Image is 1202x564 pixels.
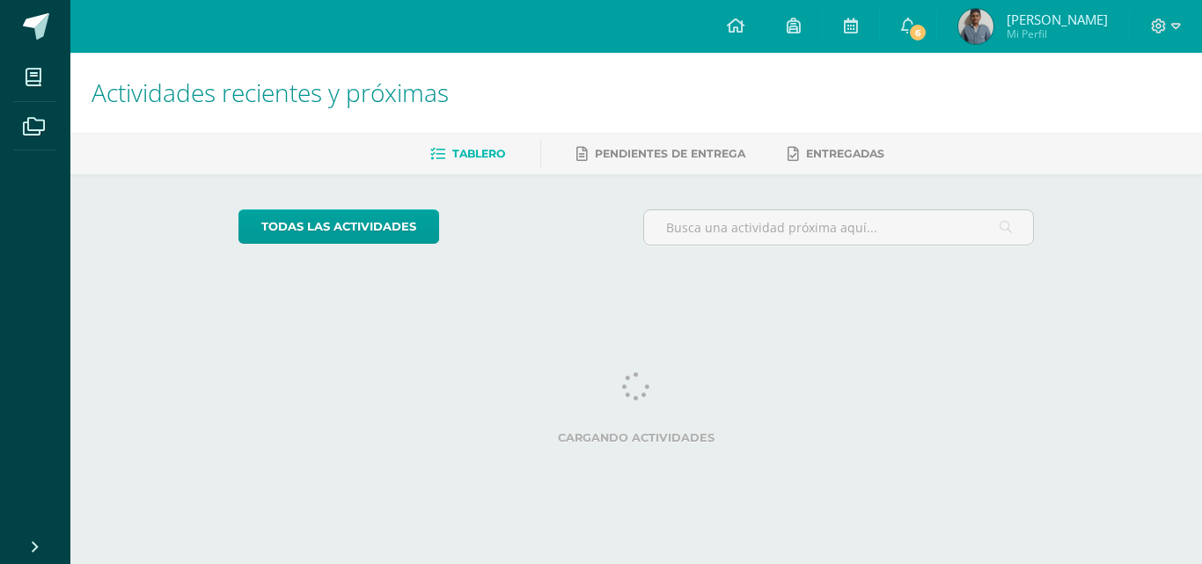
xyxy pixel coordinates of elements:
[576,140,745,168] a: Pendientes de entrega
[430,140,505,168] a: Tablero
[238,431,1035,444] label: Cargando actividades
[908,23,927,42] span: 6
[595,147,745,160] span: Pendientes de entrega
[788,140,884,168] a: Entregadas
[1007,11,1108,28] span: [PERSON_NAME]
[452,147,505,160] span: Tablero
[958,9,993,44] img: 96c9b95136652c88641d1038b5dd049d.png
[238,209,439,244] a: todas las Actividades
[644,210,1034,245] input: Busca una actividad próxima aquí...
[1007,26,1108,41] span: Mi Perfil
[806,147,884,160] span: Entregadas
[92,76,449,109] span: Actividades recientes y próximas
